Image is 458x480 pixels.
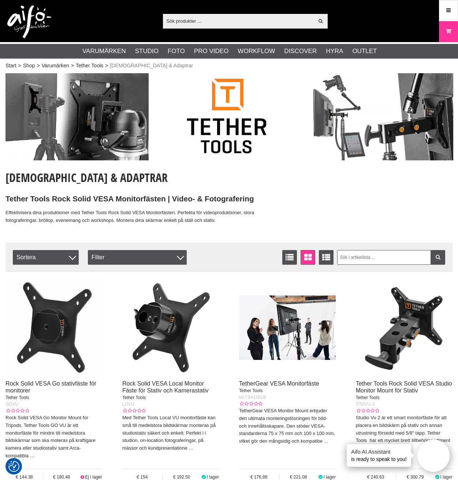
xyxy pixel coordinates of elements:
i: I lager [435,475,440,480]
a: … [30,453,35,458]
h4: Aifo AI Assistant [351,448,407,455]
i: I lager [201,475,207,480]
img: Rock Solid VESA Local Monitor Fäste för Stativ och Kamerastativ [122,279,219,376]
div: is ready to speak to you! [347,444,411,467]
a: Discover [284,46,317,56]
a: Outlet [352,46,377,56]
a: Pro Video [194,46,228,56]
span: GOVU [5,402,18,407]
p: TetherGear VESA Monitor Mount erbjuder den ultimata monteringslösningen för bild- och innehållssk... [239,407,336,445]
img: Tether Tools Rock Solid VESA Studio Monitor Mount för Stativ [356,279,453,376]
span: MLTSA1001B [239,395,266,400]
img: Annons:001 ban-tt-monitor-01.jpg [310,73,453,160]
div: Kundbetyg: 0 [5,408,29,414]
a: Utökad listvisning [319,250,334,265]
img: Annons:008 ban-tt-monitor-06.jpg [5,73,149,160]
a: Fönstervisning [301,250,315,265]
a: Varumärken [82,46,126,56]
input: Sök produkter ... [163,15,314,26]
span: Ej i lager [85,475,102,480]
a: Filtrera [431,250,445,265]
span: [DEMOGRAPHIC_DATA] & Adaptrar [110,62,193,70]
span: Sortera [13,250,79,265]
span: > [71,62,74,70]
input: Sök i artikellista ... [337,250,445,265]
a: TetherGear VESA Monitorfäste [239,380,319,387]
i: I lager [318,475,324,480]
a: Tether Tools Rock Solid VESA Studio Monitor Mount för Stativ [356,380,452,394]
span: Tether Tools [122,395,146,400]
h1: [DEMOGRAPHIC_DATA] & Adaptrar [5,170,287,186]
span: Tether Tools [239,388,262,393]
a: Studio [135,46,159,56]
div: Kundbetyg: 0 [239,401,262,407]
p: Studio Vu 2 är ett smart monitorfäste för att placera en bildskärm på stativ och annan utrustning... [356,414,453,452]
a: Tether Tools [76,62,103,70]
p: Med Tether Tools Local VU monitorfäste kan små till medelstora bildskärmar monteras på studiostat... [122,414,219,452]
p: Rock Solid VESA Go Monitor Mount for Tripods. Tether Tools GO VU är ett monitorfäste för mindre t... [5,414,102,460]
span: STDVU-2 [356,402,375,407]
span: I lager [440,475,452,480]
button: Samtyckesinställningar [8,460,19,473]
img: Annons:009 ban-tet-logga.jpg [158,73,301,160]
a: Rock Solid VESA Go stativfäste för monitorer [5,380,96,394]
a: Hyra [326,46,343,56]
a: Listvisning [282,250,297,265]
span: > [105,62,108,70]
a: Shop [23,62,35,70]
a: … [324,438,329,444]
span: I lager [207,475,219,480]
span: I lager [323,475,335,480]
div: Kundbetyg: 0 [122,408,146,414]
span: > [37,62,40,70]
img: Rock Solid VESA Go stativfäste för monitorer [5,279,102,376]
span: > [18,62,21,70]
p: Effektivisera dina produktioner med Tether Tools Rock Solid VESA Monitorfästen. Perfekta för vide... [5,209,287,224]
img: TetherGear VESA Monitorfäste [239,279,336,376]
a: Varumärken [42,62,69,70]
span: Tether Tools [5,395,29,400]
a: Rock Solid VESA Local Monitor Fäste för Stativ och Kamerastativ [122,380,209,394]
img: logo.png [7,5,51,38]
a: Foto [168,46,185,56]
span: LOVU [122,402,134,407]
i: Ej i lager [80,475,85,480]
div: Kundbetyg: 0 [356,408,379,414]
a: Start [5,62,16,70]
a: Workflow [238,46,275,56]
img: Revisit consent button [8,461,19,472]
span: Tether Tools [356,395,379,400]
h2: Tether Tools Rock Solid VESA Monitorfästen | Video- & Fotografering [5,194,287,204]
div: Filter [88,250,187,265]
a: … [189,445,193,451]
